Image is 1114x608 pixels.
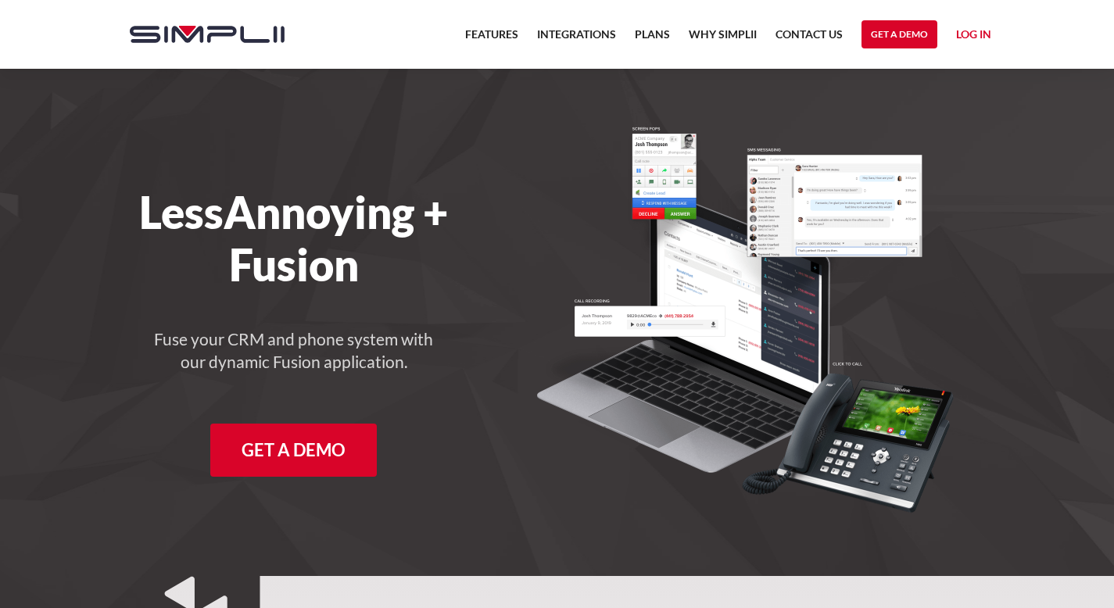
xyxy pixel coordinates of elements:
a: Why Simplii [689,25,757,53]
a: Contact US [776,25,843,53]
a: Integrations [537,25,616,53]
a: Features [465,25,518,53]
h4: Fuse your CRM and phone system with our dynamic Fusion application. [153,328,435,374]
img: Simplii [130,26,285,43]
a: Get a Demo [861,20,937,48]
a: Get A Demo [210,424,377,477]
img: A desk phone and laptop with a CRM up and Fusion bringing call recording, screen pops, and SMS me... [536,125,954,513]
a: Plans [635,25,670,53]
h1: LessAnnoying + Fusion [114,186,475,291]
a: Log in [956,25,991,48]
